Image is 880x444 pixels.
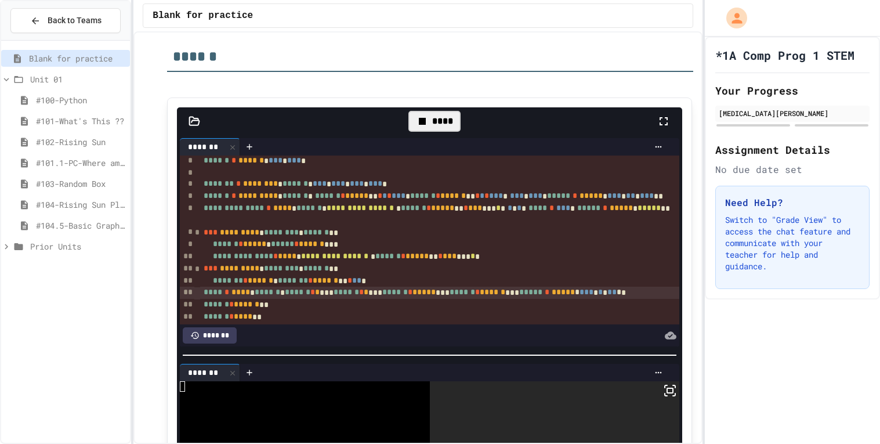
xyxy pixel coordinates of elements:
h3: Need Help? [725,196,860,210]
button: Back to Teams [10,8,121,33]
span: #100-Python [36,94,125,106]
span: #101-What's This ?? [36,115,125,127]
p: Switch to "Grade View" to access the chat feature and communicate with your teacher for help and ... [725,214,860,272]
span: Back to Teams [48,15,102,27]
span: Unit 01 [30,73,125,85]
span: #104.5-Basic Graphics Review [36,219,125,232]
span: Prior Units [30,240,125,252]
span: #104-Rising Sun Plus [36,198,125,211]
h2: Assignment Details [715,142,870,158]
div: My Account [714,5,750,31]
div: To enrich screen reader interactions, please activate Accessibility in Grammarly extension settings [200,128,716,337]
div: No due date set [715,163,870,176]
span: #101.1-PC-Where am I? [36,157,125,169]
h2: Your Progress [715,82,870,99]
span: Blank for practice [29,52,125,64]
h1: *1A Comp Prog 1 STEM [715,47,854,63]
div: [MEDICAL_DATA][PERSON_NAME] [719,108,866,118]
span: Blank for practice [153,9,253,23]
span: #102-Rising Sun [36,136,125,148]
span: #103-Random Box [36,178,125,190]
